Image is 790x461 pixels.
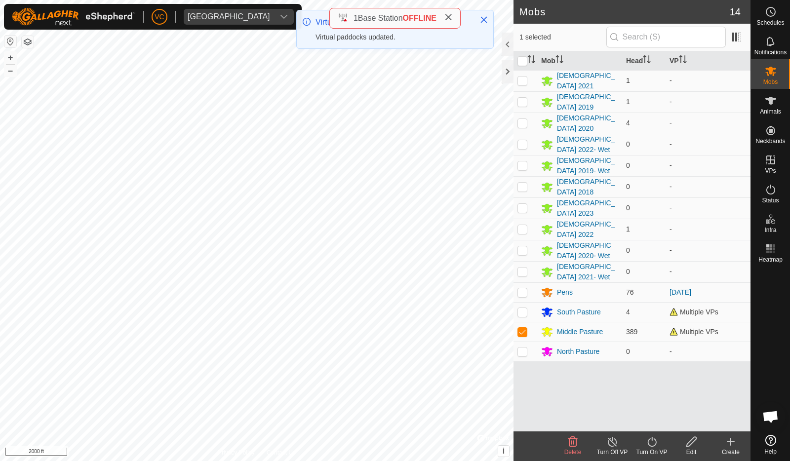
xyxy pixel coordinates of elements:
[626,140,630,148] span: 0
[711,448,750,457] div: Create
[4,36,16,47] button: Reset Map
[557,92,618,113] div: [DEMOGRAPHIC_DATA] 2019
[666,155,750,176] td: -
[218,448,255,457] a: Privacy Policy
[477,13,491,27] button: Close
[557,71,618,91] div: [DEMOGRAPHIC_DATA] 2021
[679,57,687,65] p-sorticon: Activate to sort
[626,268,630,275] span: 0
[626,246,630,254] span: 0
[557,262,618,282] div: [DEMOGRAPHIC_DATA] 2021- Wet
[503,447,505,455] span: i
[4,52,16,64] button: +
[626,328,637,336] span: 389
[557,219,618,240] div: [DEMOGRAPHIC_DATA] 2022
[557,177,618,197] div: [DEMOGRAPHIC_DATA] 2018
[730,4,741,19] span: 14
[755,138,785,144] span: Neckbands
[626,308,630,316] span: 4
[622,51,666,71] th: Head
[666,240,750,261] td: -
[626,98,630,106] span: 1
[316,16,470,28] div: Virtual Paddocks
[763,79,778,85] span: Mobs
[643,57,651,65] p-sorticon: Activate to sort
[666,70,750,91] td: -
[592,448,632,457] div: Turn Off VP
[537,51,622,71] th: Mob
[671,448,711,457] div: Edit
[760,109,781,115] span: Animals
[666,91,750,113] td: -
[557,346,599,357] div: North Pasture
[666,113,750,134] td: -
[626,183,630,191] span: 0
[557,307,601,317] div: South Pasture
[762,197,779,203] span: Status
[12,8,135,26] img: Gallagher Logo
[557,113,618,134] div: [DEMOGRAPHIC_DATA] 2020
[626,77,630,84] span: 1
[666,51,750,71] th: VP
[666,342,750,361] td: -
[22,36,34,48] button: Map Layers
[155,12,164,22] span: VC
[4,65,16,77] button: –
[557,155,618,176] div: [DEMOGRAPHIC_DATA] 2019- Wet
[626,119,630,127] span: 4
[754,49,787,55] span: Notifications
[267,448,296,457] a: Contact Us
[670,328,718,336] span: Multiple VPs
[758,257,783,263] span: Heatmap
[274,9,294,25] div: dropdown trigger
[498,446,509,457] button: i
[666,176,750,197] td: -
[666,134,750,155] td: -
[557,240,618,261] div: [DEMOGRAPHIC_DATA] 2020- Wet
[184,9,274,25] span: Buenos Aires
[626,225,630,233] span: 1
[670,288,691,296] a: [DATE]
[519,6,730,18] h2: Mobs
[606,27,726,47] input: Search (S)
[564,449,582,456] span: Delete
[756,402,786,431] div: Open chat
[557,134,618,155] div: [DEMOGRAPHIC_DATA] 2022- Wet
[764,227,776,233] span: Infra
[557,287,573,298] div: Pens
[403,14,436,22] span: OFFLINE
[316,32,470,42] div: Virtual paddocks updated.
[626,288,634,296] span: 76
[765,168,776,174] span: VPs
[557,327,603,337] div: Middle Pasture
[519,32,606,42] span: 1 selected
[751,431,790,459] a: Help
[188,13,270,21] div: [GEOGRAPHIC_DATA]
[666,261,750,282] td: -
[756,20,784,26] span: Schedules
[626,347,630,355] span: 0
[555,57,563,65] p-sorticon: Activate to sort
[670,308,718,316] span: Multiple VPs
[632,448,671,457] div: Turn On VP
[626,204,630,212] span: 0
[626,161,630,169] span: 0
[764,449,777,455] span: Help
[354,14,358,22] span: 1
[557,198,618,219] div: [DEMOGRAPHIC_DATA] 2023
[666,197,750,219] td: -
[666,219,750,240] td: -
[358,14,403,22] span: Base Station
[527,57,535,65] p-sorticon: Activate to sort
